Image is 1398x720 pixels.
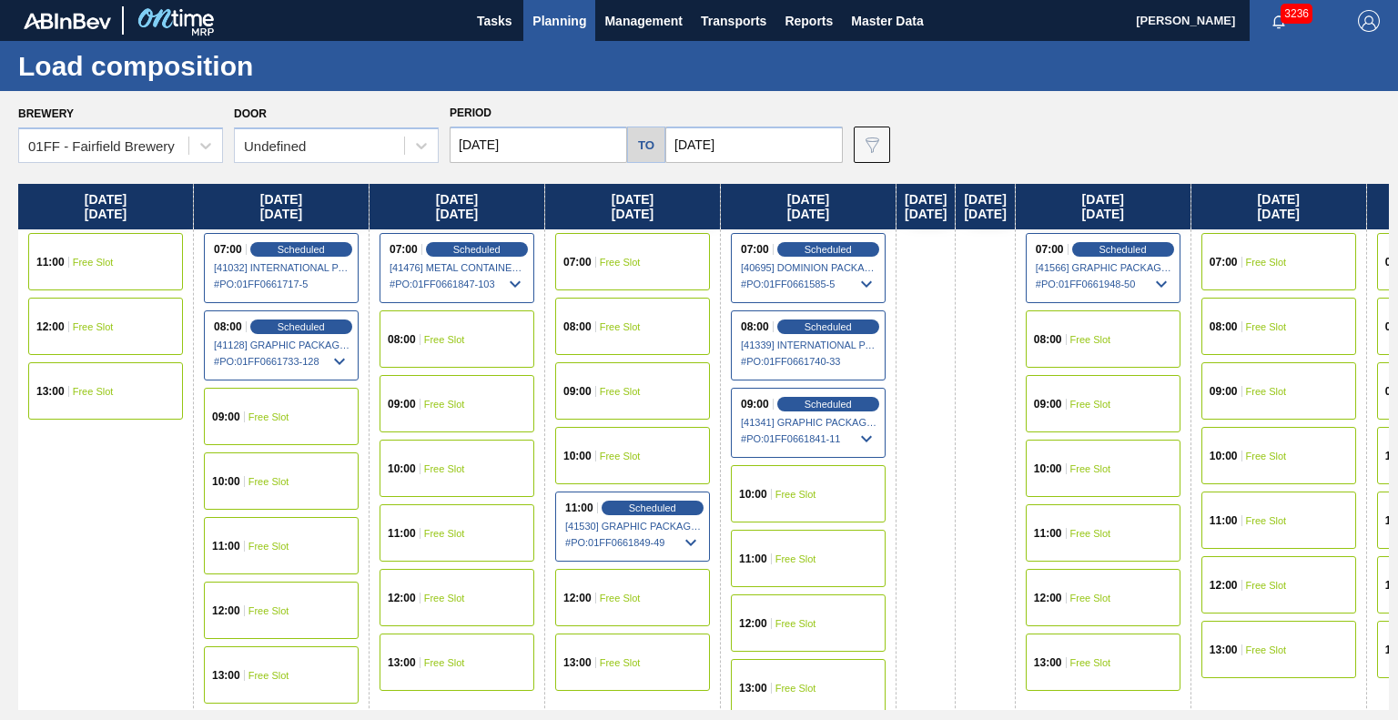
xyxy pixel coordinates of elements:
[1210,580,1238,591] span: 12:00
[545,184,720,229] div: [DATE] [DATE]
[1036,244,1064,255] span: 07:00
[36,321,65,332] span: 12:00
[212,541,240,552] span: 11:00
[1070,463,1111,474] span: Free Slot
[861,134,883,156] img: icon-filter-gray
[214,321,242,332] span: 08:00
[741,350,877,372] span: # PO : 01FF0661740-33
[278,321,325,332] span: Scheduled
[424,528,465,539] span: Free Slot
[450,106,491,119] span: Period
[665,127,843,163] input: mm/dd/yyyy
[28,138,175,154] div: 01FF - Fairfield Brewery
[1034,593,1062,603] span: 12:00
[638,138,654,152] h5: to
[1036,273,1172,295] span: # PO : 01FF0661948-50
[956,184,1014,229] div: [DATE] [DATE]
[721,184,896,229] div: [DATE] [DATE]
[600,257,641,268] span: Free Slot
[1246,451,1287,461] span: Free Slot
[739,489,767,500] span: 10:00
[1210,257,1238,268] span: 07:00
[424,399,465,410] span: Free Slot
[388,463,416,474] span: 10:00
[370,184,544,229] div: [DATE] [DATE]
[214,273,350,295] span: # PO : 01FF0661717-5
[739,618,767,629] span: 12:00
[453,244,501,255] span: Scheduled
[563,451,592,461] span: 10:00
[212,670,240,681] span: 13:00
[851,10,923,32] span: Master Data
[1070,399,1111,410] span: Free Slot
[1070,657,1111,668] span: Free Slot
[775,618,816,629] span: Free Slot
[248,476,289,487] span: Free Slot
[741,340,877,350] span: [41339] INTERNATIONAL PAPER COMPANY - 0008325905
[563,386,592,397] span: 09:00
[278,244,325,255] span: Scheduled
[701,10,766,32] span: Transports
[854,127,890,163] button: icon-filter-gray
[212,476,240,487] span: 10:00
[212,605,240,616] span: 12:00
[1246,580,1287,591] span: Free Slot
[390,273,526,295] span: # PO : 01FF0661847-103
[600,321,641,332] span: Free Slot
[1034,334,1062,345] span: 08:00
[390,262,526,273] span: [41476] METAL CONTAINER CORPORATION - 0008219745
[234,107,267,120] label: Door
[600,451,641,461] span: Free Slot
[424,657,465,668] span: Free Slot
[741,321,769,332] span: 08:00
[388,593,416,603] span: 12:00
[1246,321,1287,332] span: Free Slot
[1034,399,1062,410] span: 09:00
[1034,657,1062,668] span: 13:00
[388,399,416,410] span: 09:00
[24,13,111,29] img: TNhmsLtSVTkK8tSr43FrP2fwEKptu5GPRR3wAAAABJRU5ErkJggg==
[1070,334,1111,345] span: Free Slot
[565,521,702,532] span: [41530] GRAPHIC PACKAGING INTERNATIONA - 0008221069
[1070,528,1111,539] span: Free Slot
[18,184,193,229] div: [DATE] [DATE]
[1191,184,1366,229] div: [DATE] [DATE]
[775,489,816,500] span: Free Slot
[18,107,74,120] label: Brewery
[563,321,592,332] span: 08:00
[424,593,465,603] span: Free Slot
[1070,593,1111,603] span: Free Slot
[563,593,592,603] span: 12:00
[18,56,341,76] h1: Load composition
[785,10,833,32] span: Reports
[565,532,702,553] span: # PO : 01FF0661849-49
[1210,321,1238,332] span: 08:00
[214,262,350,273] span: [41032] INTERNATIONAL PAPER COMPANY - 0008325905
[1036,262,1172,273] span: [41566] GRAPHIC PACKAGING INTERNATIONA - 0008221069
[1281,4,1312,24] span: 3236
[741,262,877,273] span: [40695] DOMINION PACKAGING, INC. - 0008325026
[563,257,592,268] span: 07:00
[805,321,852,332] span: Scheduled
[805,244,852,255] span: Scheduled
[1210,515,1238,526] span: 11:00
[739,683,767,694] span: 13:00
[248,605,289,616] span: Free Slot
[1246,515,1287,526] span: Free Slot
[600,386,641,397] span: Free Slot
[248,541,289,552] span: Free Slot
[214,244,242,255] span: 07:00
[741,417,877,428] span: [41341] GRAPHIC PACKAGING INTERNATIONA - 0008221069
[214,350,350,372] span: # PO : 01FF0661733-128
[604,10,683,32] span: Management
[424,463,465,474] span: Free Slot
[1210,386,1238,397] span: 09:00
[73,257,114,268] span: Free Slot
[1210,644,1238,655] span: 13:00
[1246,386,1287,397] span: Free Slot
[565,502,593,513] span: 11:00
[897,184,955,229] div: [DATE] [DATE]
[214,340,350,350] span: [41128] GRAPHIC PACKAGING INTERNATIONA - 0008221069
[73,386,114,397] span: Free Slot
[1034,528,1062,539] span: 11:00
